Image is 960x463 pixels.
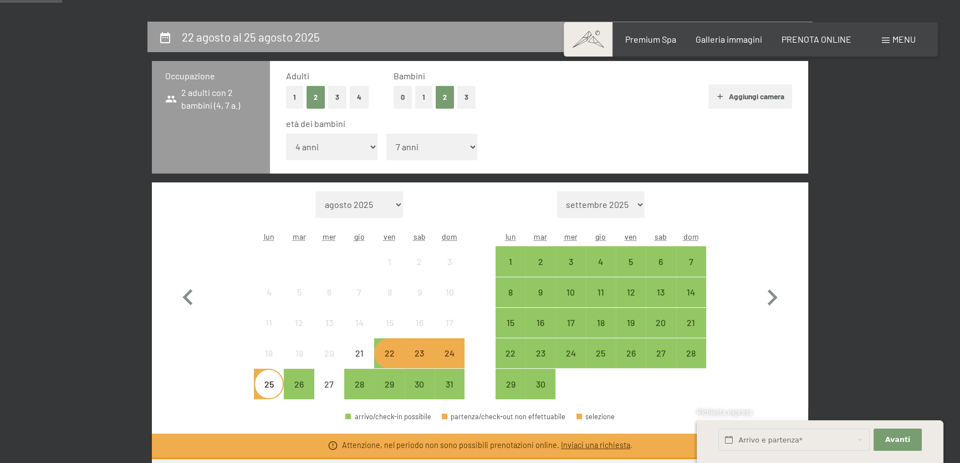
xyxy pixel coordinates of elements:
div: 21 [677,318,705,346]
div: 15 [375,318,403,346]
div: arrivo/check-in possibile [616,277,646,307]
abbr: venerdì [625,232,637,241]
div: Fri Aug 15 2025 [374,308,404,338]
div: 2 [527,257,554,285]
div: arrivo/check-in possibile [616,246,646,276]
div: arrivo/check-in non effettuabile [314,338,344,368]
div: Mon Aug 04 2025 [254,277,284,307]
div: arrivo/check-in possibile [525,338,555,368]
div: 1 [375,257,403,285]
div: 20 [315,349,343,376]
div: Sat Aug 09 2025 [405,277,435,307]
div: 11 [255,318,283,346]
div: arrivo/check-in non effettuabile [405,277,435,307]
div: arrivo/check-in possibile [435,338,464,368]
div: 23 [527,349,554,376]
span: Avanti [885,435,910,445]
div: arrivo/check-in possibile [496,308,525,338]
div: 5 [617,257,645,285]
div: Mon Aug 18 2025 [254,338,284,368]
div: 10 [436,288,463,316]
abbr: giovedì [354,232,365,241]
div: età dei bambini [286,118,783,130]
div: 24 [556,349,584,376]
div: arrivo/check-in possibile [586,277,616,307]
div: 21 [345,349,373,376]
div: Tue Aug 19 2025 [284,338,314,368]
a: Premium Spa [625,34,676,44]
div: 28 [677,349,705,376]
div: arrivo/check-in non effettuabile [254,369,284,399]
div: selezione [576,413,615,420]
button: 2 [436,86,454,109]
div: arrivo/check-in non effettuabile [374,246,404,276]
button: Mese precedente [172,191,204,400]
abbr: mercoledì [323,232,336,241]
div: Fri Sep 12 2025 [616,277,646,307]
div: arrivo/check-in non effettuabile [284,308,314,338]
a: Galleria immagini [696,34,762,44]
div: 11 [587,288,615,316]
div: Sun Sep 14 2025 [676,277,706,307]
div: 17 [556,318,584,346]
div: 10 [556,288,584,316]
div: 1 [497,257,524,285]
div: 8 [497,288,524,316]
abbr: martedì [534,232,547,241]
abbr: sabato [655,232,667,241]
div: Fri Sep 26 2025 [616,338,646,368]
abbr: mercoledì [564,232,578,241]
div: 24 [436,349,463,376]
div: Wed Sep 17 2025 [555,308,585,338]
abbr: sabato [413,232,426,241]
div: 15 [497,318,524,346]
div: 3 [436,257,463,285]
div: Sun Aug 24 2025 [435,338,464,368]
div: Sun Sep 07 2025 [676,246,706,276]
div: Fri Aug 22 2025 [374,338,404,368]
div: arrivo/check-in non effettuabile [254,308,284,338]
div: Tue Aug 26 2025 [284,369,314,399]
div: Sun Sep 28 2025 [676,338,706,368]
div: arrivo/check-in possibile [676,277,706,307]
div: arrivo/check-in possibile [616,308,646,338]
a: PRENOTA ONLINE [782,34,851,44]
div: 14 [345,318,373,346]
div: 18 [587,318,615,346]
div: Sun Aug 10 2025 [435,277,464,307]
div: 26 [285,380,313,408]
div: arrivo/check-in possibile [525,246,555,276]
div: arrivo/check-in possibile [344,369,374,399]
div: 19 [617,318,645,346]
button: 2 [307,86,325,109]
div: arrivo/check-in possibile [676,308,706,338]
div: Wed Aug 06 2025 [314,277,344,307]
span: Richiesta express [697,408,752,416]
div: arrivo/check-in non effettuabile [344,277,374,307]
div: arrivo/check-in non effettuabile [405,308,435,338]
div: Tue Sep 16 2025 [525,308,555,338]
div: Wed Sep 24 2025 [555,338,585,368]
div: Thu Aug 21 2025 [344,338,374,368]
div: arrivo/check-in possibile [646,338,676,368]
div: 14 [677,288,705,316]
div: Sat Aug 02 2025 [405,246,435,276]
div: Sun Aug 03 2025 [435,246,464,276]
div: arrivo/check-in non effettuabile [344,338,374,368]
button: 4 [350,86,369,109]
button: Aggiungi camera [708,84,792,109]
div: arrivo/check-in possibile [525,369,555,399]
div: 7 [677,257,705,285]
div: arrivo/check-in possibile [435,369,464,399]
div: arrivo/check-in non effettuabile [314,308,344,338]
div: arrivo/check-in possibile [676,246,706,276]
div: arrivo/check-in possibile [586,338,616,368]
div: Thu Aug 28 2025 [344,369,374,399]
div: arrivo/check-in non effettuabile [405,246,435,276]
div: 9 [406,288,433,316]
div: 4 [255,288,283,316]
div: 6 [315,288,343,316]
div: arrivo/check-in non effettuabile [254,277,284,307]
div: arrivo/check-in possibile [646,246,676,276]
